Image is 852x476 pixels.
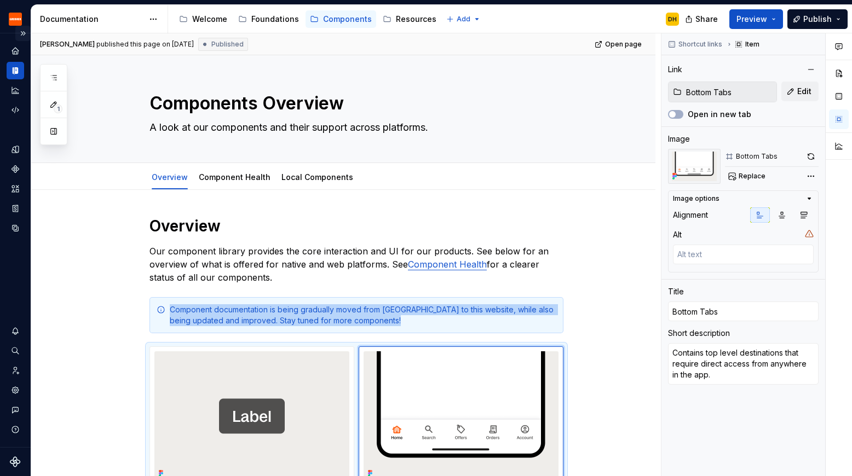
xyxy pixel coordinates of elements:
svg: Supernova Logo [10,456,21,467]
div: Welcome [192,14,227,25]
a: Analytics [7,82,24,99]
div: Short description [668,328,730,339]
div: DH [668,15,677,24]
a: Assets [7,180,24,198]
button: Notifications [7,322,24,340]
div: Title [668,286,684,297]
label: Open in new tab [688,109,751,120]
a: Settings [7,381,24,399]
button: Replace [725,169,770,184]
span: Preview [736,14,767,25]
div: Page tree [175,8,441,30]
button: Shortcut links [665,37,727,52]
a: Components [306,10,376,28]
button: Search ⌘K [7,342,24,359]
a: Code automation [7,101,24,119]
div: Local Components [277,165,358,188]
button: Expand sidebar [15,26,31,41]
a: Design tokens [7,141,24,158]
textarea: A look at our components and their support across platforms. [147,119,561,136]
button: Contact support [7,401,24,419]
div: Image options [673,194,719,203]
button: Add [443,11,484,27]
span: [PERSON_NAME] [40,40,95,49]
span: Edit [797,86,811,97]
a: Resources [378,10,441,28]
span: Publish [803,14,832,25]
a: Component Health [408,259,487,270]
img: 4e8d6f31-f5cf-47b4-89aa-e4dec1dc0822.png [9,13,22,26]
a: Storybook stories [7,200,24,217]
div: Alignment [673,210,708,220]
div: published this page on [DATE] [96,40,194,49]
button: Preview [729,9,783,29]
a: Foundations [234,10,303,28]
div: Image [668,133,690,144]
span: Replace [739,172,765,181]
textarea: Components Overview [147,90,561,117]
span: 1 [54,105,62,113]
button: Share [680,9,725,29]
button: Publish [787,9,848,29]
button: Image options [673,194,814,203]
div: Component Health [194,165,275,188]
a: Component Health [199,172,270,182]
div: Component documentation is being gradually moved from [GEOGRAPHIC_DATA] to this website, while al... [170,304,556,326]
div: Components [323,14,372,25]
input: Add title [668,301,819,321]
span: Share [695,14,718,25]
a: Invite team [7,362,24,379]
textarea: Contains top level destinations that require direct access from anywhere in the app. [668,343,819,385]
span: Published [211,40,244,49]
a: Welcome [175,10,232,28]
a: Overview [152,172,188,182]
div: Bottom Tabs [736,152,778,161]
div: Alt [673,229,682,240]
div: Resources [396,14,436,25]
div: Foundations [251,14,299,25]
a: Home [7,42,24,60]
div: Link [668,64,682,75]
span: Open page [605,40,642,49]
div: Overview [147,165,192,188]
h1: Overview [149,216,563,236]
button: Edit [781,82,819,101]
a: Data sources [7,219,24,237]
a: Components [7,160,24,178]
p: Our component library provides the core interaction and UI for our products. See below for an ove... [149,245,563,284]
div: Documentation [40,14,143,25]
a: Local Components [281,172,353,182]
img: e757e4a3-d6da-4f5d-8518-6a4f3140a2be.png [668,149,721,184]
a: Open page [591,37,647,52]
span: Add [457,15,470,24]
span: Shortcut links [678,40,722,49]
a: Documentation [7,62,24,79]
